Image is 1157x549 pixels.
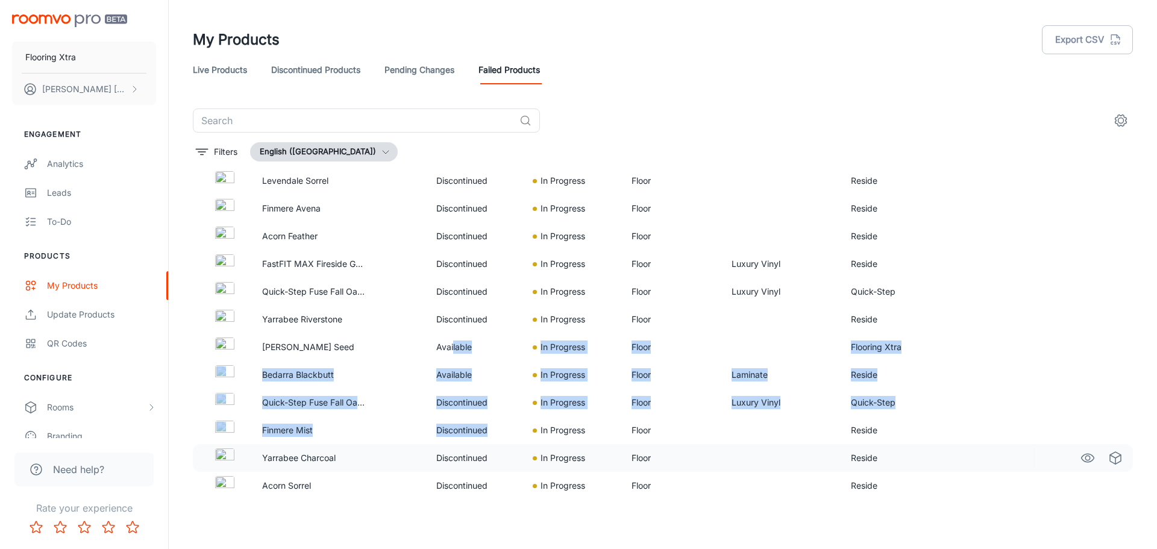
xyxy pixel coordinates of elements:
[541,340,585,354] p: In Progress
[12,74,156,105] button: [PERSON_NAME] [PERSON_NAME]
[427,472,524,500] td: Discontinued
[841,167,937,195] td: Reside
[48,515,72,539] button: Rate 2 star
[541,396,585,409] p: In Progress
[427,361,524,389] td: Available
[841,195,937,222] td: Reside
[193,142,240,162] button: filter
[47,337,156,350] div: QR Codes
[541,285,585,298] p: In Progress
[541,451,585,465] p: In Progress
[47,157,156,171] div: Analytics
[478,55,540,84] a: Failed Products
[47,215,156,228] div: To-do
[841,250,937,278] td: Reside
[622,306,722,333] td: Floor
[427,389,524,416] td: Discontinued
[72,515,96,539] button: Rate 3 star
[841,389,937,416] td: Quick-Step
[541,202,585,215] p: In Progress
[262,479,367,492] p: Acorn Sorrel
[25,51,76,64] p: Flooring Xtra
[427,222,524,250] td: Discontinued
[841,361,937,389] td: Reside
[427,416,524,444] td: Discontinued
[841,333,937,361] td: Flooring Xtra
[622,250,722,278] td: Floor
[841,416,937,444] td: Reside
[541,257,585,271] p: In Progress
[622,278,722,306] td: Floor
[622,167,722,195] td: Floor
[541,313,585,326] p: In Progress
[193,108,515,133] input: Search
[622,389,722,416] td: Floor
[1042,25,1133,54] button: Export CSV
[1105,448,1126,468] a: See in Virtual Samples
[622,361,722,389] td: Floor
[841,444,937,472] td: Reside
[271,55,360,84] a: Discontinued Products
[262,340,367,354] p: [PERSON_NAME] Seed
[262,257,367,271] p: FastFIT MAX Fireside Gum
[262,424,367,437] p: Finmere Mist
[262,451,367,465] p: Yarrabee Charcoal
[541,479,585,492] p: In Progress
[47,279,156,292] div: My Products
[262,174,367,187] p: Levendale Sorrel
[47,401,146,414] div: Rooms
[427,306,524,333] td: Discontinued
[622,472,722,500] td: Floor
[214,145,237,158] p: Filters
[262,230,367,243] p: Acorn Feather
[541,174,585,187] p: In Progress
[427,278,524,306] td: Discontinued
[541,424,585,437] p: In Progress
[47,308,156,321] div: Update Products
[841,306,937,333] td: Reside
[841,222,937,250] td: Reside
[384,55,454,84] a: Pending Changes
[262,202,367,215] p: Finmere Avena
[622,416,722,444] td: Floor
[10,501,158,515] p: Rate your experience
[12,42,156,73] button: Flooring Xtra
[24,515,48,539] button: Rate 1 star
[427,250,524,278] td: Discontinued
[193,29,280,51] h1: My Products
[427,333,524,361] td: Available
[121,515,145,539] button: Rate 5 star
[12,14,127,27] img: Roomvo PRO Beta
[622,195,722,222] td: Floor
[722,278,841,306] td: Luxury Vinyl
[427,195,524,222] td: Discontinued
[1077,448,1098,468] a: See in Visualizer
[96,515,121,539] button: Rate 4 star
[841,472,937,500] td: Reside
[262,368,367,381] p: Bedarra Blackbutt
[622,444,722,472] td: Floor
[42,83,127,96] p: [PERSON_NAME] [PERSON_NAME]
[262,396,367,409] p: Quick-Step Fuse Fall Oak Honey
[427,167,524,195] td: Discontinued
[47,430,156,443] div: Branding
[722,250,841,278] td: Luxury Vinyl
[841,278,937,306] td: Quick-Step
[622,222,722,250] td: Floor
[722,361,841,389] td: Laminate
[250,142,398,162] button: English ([GEOGRAPHIC_DATA])
[1109,108,1133,133] button: settings
[262,285,367,298] p: Quick-Step Fuse Fall Oak Brown
[47,186,156,199] div: Leads
[53,462,104,477] span: Need help?
[541,368,585,381] p: In Progress
[193,55,247,84] a: Live Products
[427,444,524,472] td: Discontinued
[541,230,585,243] p: In Progress
[622,333,722,361] td: Floor
[722,389,841,416] td: Luxury Vinyl
[262,313,367,326] p: Yarrabee Riverstone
